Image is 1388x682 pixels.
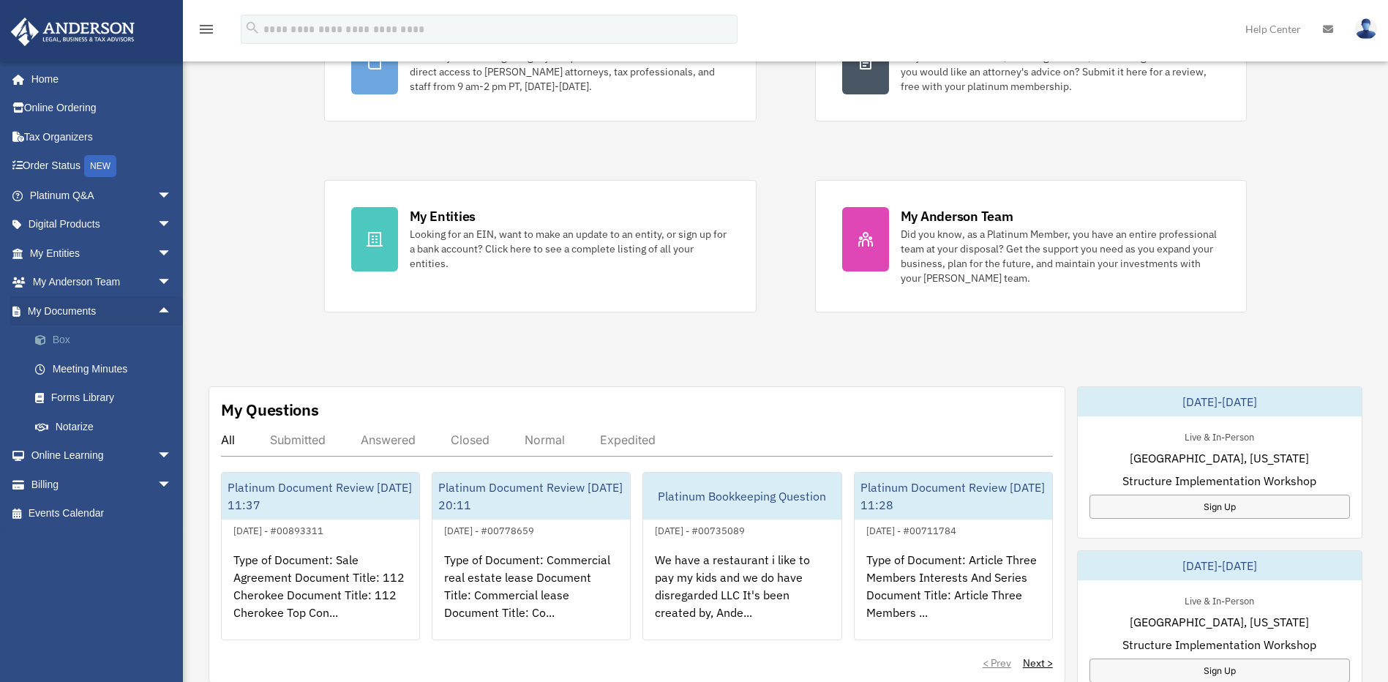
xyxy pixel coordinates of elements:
span: [GEOGRAPHIC_DATA], [US_STATE] [1130,449,1309,467]
span: arrow_drop_down [157,268,187,298]
div: [DATE]-[DATE] [1078,387,1362,416]
div: Expedited [600,432,656,447]
span: Structure Implementation Workshop [1122,472,1316,490]
a: My Anderson Teamarrow_drop_down [10,268,194,297]
a: Billingarrow_drop_down [10,470,194,499]
a: Platinum Document Review [DATE] 11:37[DATE] - #00893311Type of Document: Sale Agreement Document ... [221,472,420,640]
div: Did you know, as a Platinum Member, you have an entire professional team at your disposal? Get th... [901,227,1220,285]
div: Live & In-Person [1173,428,1266,443]
div: Platinum Document Review [DATE] 20:11 [432,473,630,520]
a: menu [198,26,215,38]
div: Closed [451,432,489,447]
a: Online Ordering [10,94,194,123]
div: Type of Document: Sale Agreement Document Title: 112 Cherokee Document Title: 112 Cherokee Top Co... [222,539,419,653]
div: Type of Document: Article Three Members Interests And Series Document Title: Article Three Member... [855,539,1052,653]
span: arrow_drop_down [157,210,187,240]
i: menu [198,20,215,38]
div: My Entities [410,207,476,225]
div: My Questions [221,399,319,421]
a: Box [20,326,194,355]
div: NEW [84,155,116,177]
span: arrow_drop_down [157,181,187,211]
div: Answered [361,432,416,447]
div: Platinum Document Review [DATE] 11:37 [222,473,419,520]
a: Order StatusNEW [10,151,194,181]
div: All [221,432,235,447]
a: Tax Organizers [10,122,194,151]
span: Structure Implementation Workshop [1122,636,1316,653]
span: arrow_drop_down [157,441,187,471]
a: Next > [1023,656,1053,670]
a: Platinum Document Review [DATE] 20:11[DATE] - #00778659Type of Document: Commercial real estate l... [432,472,631,640]
div: [DATE] - #00893311 [222,522,335,537]
div: Platinum Document Review [DATE] 11:28 [855,473,1052,520]
div: [DATE] - #00735089 [643,522,757,537]
span: [GEOGRAPHIC_DATA], [US_STATE] [1130,613,1309,631]
div: Live & In-Person [1173,592,1266,607]
a: My Entitiesarrow_drop_down [10,239,194,268]
div: Type of Document: Commercial real estate lease Document Title: Commercial lease Document Title: C... [432,539,630,653]
a: Contract Reviews Do you have a contract, rental agreement, or other legal document you would like... [815,3,1248,121]
div: Looking for an EIN, want to make an update to an entity, or sign up for a bank account? Click her... [410,227,729,271]
a: Platinum Bookkeeping Question[DATE] - #00735089We have a restaurant i like to pay my kids and we ... [642,472,841,640]
a: My Documentsarrow_drop_up [10,296,194,326]
a: My Anderson Team Did you know, as a Platinum Member, you have an entire professional team at your... [815,180,1248,312]
span: arrow_drop_down [157,470,187,500]
a: Digital Productsarrow_drop_down [10,210,194,239]
div: We have a restaurant i like to pay my kids and we do have disregarded LLC It's been created by, A... [643,539,841,653]
div: Platinum Bookkeeping Question [643,473,841,520]
img: Anderson Advisors Platinum Portal [7,18,139,46]
div: Submitted [270,432,326,447]
a: Home [10,64,187,94]
div: [DATE] - #00711784 [855,522,968,537]
div: My Anderson Team [901,207,1013,225]
a: Meeting Minutes [20,354,194,383]
a: Forms Library [20,383,194,413]
a: Platinum Document Review [DATE] 11:28[DATE] - #00711784Type of Document: Article Three Members In... [854,472,1053,640]
div: Do you have a contract, rental agreement, or other legal document you would like an attorney's ad... [901,50,1220,94]
span: arrow_drop_down [157,239,187,269]
a: Platinum Q&Aarrow_drop_down [10,181,194,210]
i: search [244,20,260,36]
a: Events Calendar [10,499,194,528]
a: Notarize [20,412,194,441]
span: arrow_drop_up [157,296,187,326]
img: User Pic [1355,18,1377,40]
div: [DATE]-[DATE] [1078,551,1362,580]
div: [DATE] - #00778659 [432,522,546,537]
div: Normal [525,432,565,447]
div: Further your learning and get your questions answered real-time with direct access to [PERSON_NAM... [410,50,729,94]
a: My Entities Looking for an EIN, want to make an update to an entity, or sign up for a bank accoun... [324,180,757,312]
a: Platinum Knowledge Room Further your learning and get your questions answered real-time with dire... [324,3,757,121]
a: Online Learningarrow_drop_down [10,441,194,471]
a: Sign Up [1089,495,1350,519]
